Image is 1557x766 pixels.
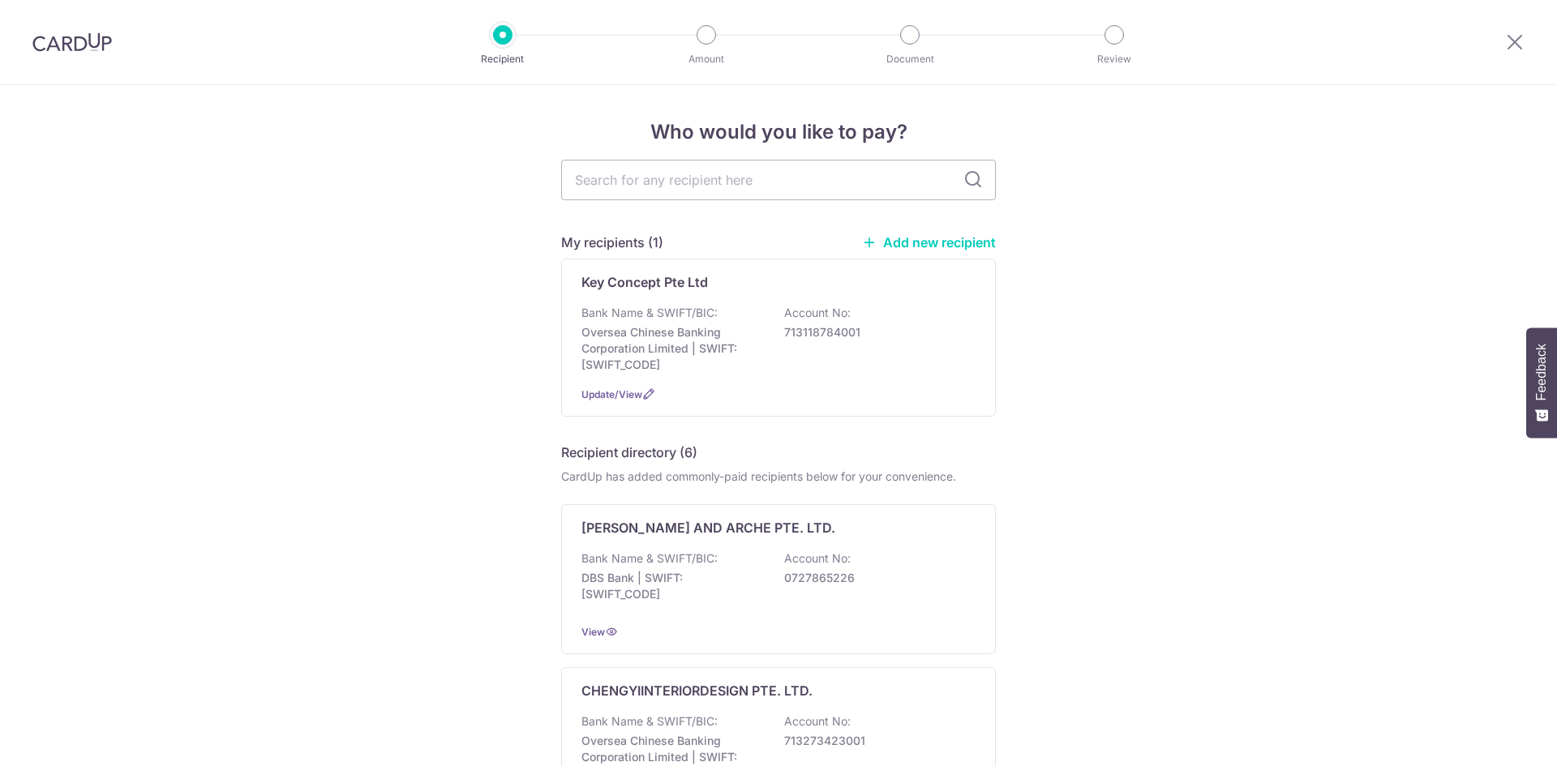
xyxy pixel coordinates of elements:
[784,733,966,749] p: 713273423001
[646,51,766,67] p: Amount
[561,443,697,462] h5: Recipient directory (6)
[1534,344,1549,400] span: Feedback
[32,32,112,52] img: CardUp
[1526,327,1557,438] button: Feedback - Show survey
[581,626,605,638] a: View
[443,51,563,67] p: Recipient
[1054,51,1174,67] p: Review
[784,324,966,340] p: 713118784001
[561,233,663,252] h5: My recipients (1)
[581,681,813,700] p: CHENGYIINTERIORDESIGN PTE. LTD.
[784,550,851,567] p: Account No:
[581,305,718,321] p: Bank Name & SWIFT/BIC:
[581,388,642,400] a: Update/View
[784,305,851,321] p: Account No:
[561,469,996,485] div: CardUp has added commonly-paid recipients below for your convenience.
[561,118,996,147] h4: Who would you like to pay?
[862,234,996,250] a: Add new recipient
[581,550,718,567] p: Bank Name & SWIFT/BIC:
[850,51,970,67] p: Document
[1453,717,1541,758] iframe: Opens a widget where you can find more information
[784,570,966,586] p: 0727865226
[581,570,763,602] p: DBS Bank | SWIFT: [SWIFT_CODE]
[581,518,835,537] p: [PERSON_NAME] AND ARCHE PTE. LTD.
[581,324,763,373] p: Oversea Chinese Banking Corporation Limited | SWIFT: [SWIFT_CODE]
[784,713,851,730] p: Account No:
[581,713,718,730] p: Bank Name & SWIFT/BIC:
[561,160,996,200] input: Search for any recipient here
[581,272,708,292] p: Key Concept Pte Ltd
